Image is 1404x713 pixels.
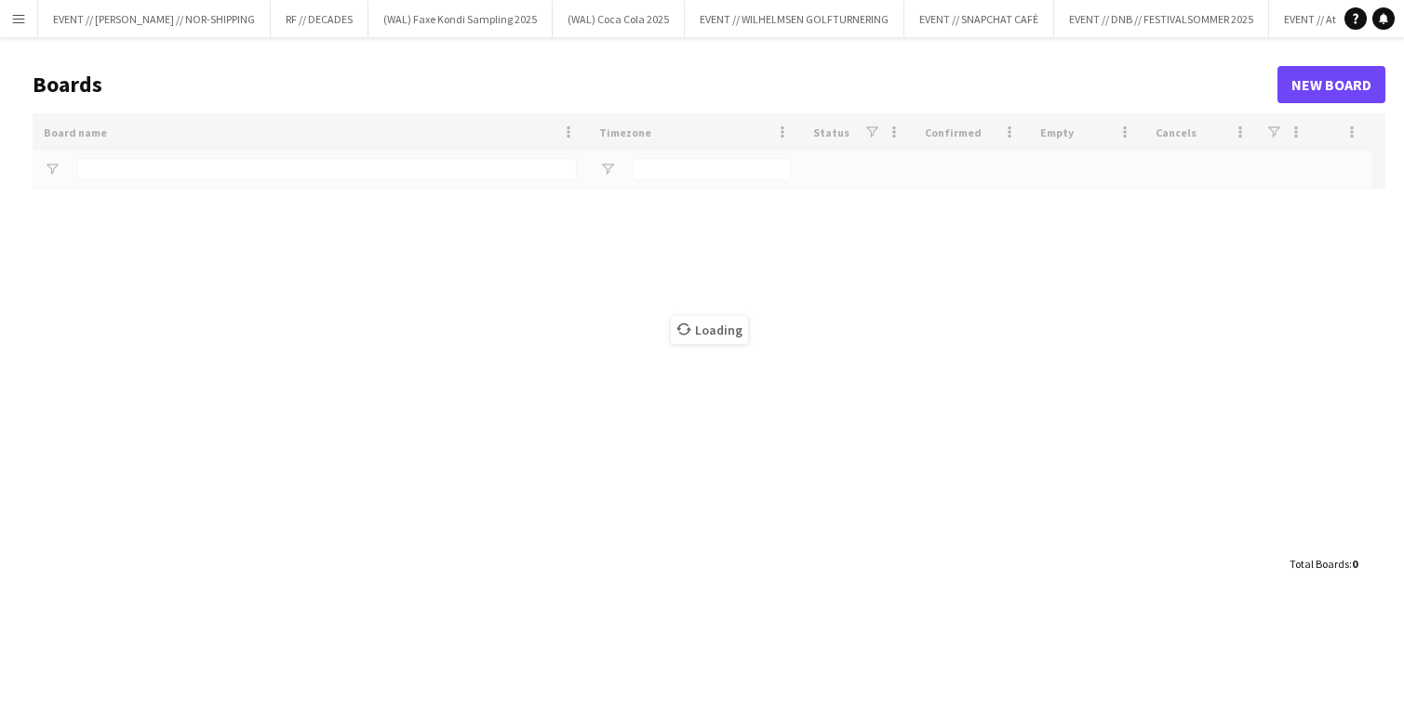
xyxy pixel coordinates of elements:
[1290,546,1357,582] div: :
[553,1,685,37] button: (WAL) Coca Cola 2025
[671,316,748,344] span: Loading
[368,1,553,37] button: (WAL) Faxe Kondi Sampling 2025
[1290,557,1349,571] span: Total Boards
[1054,1,1269,37] button: EVENT // DNB // FESTIVALSOMMER 2025
[271,1,368,37] button: RF // DECADES
[1269,1,1399,37] button: EVENT // Atea // TP2B
[33,71,1277,99] h1: Boards
[38,1,271,37] button: EVENT // [PERSON_NAME] // NOR-SHIPPING
[1277,66,1385,103] a: New Board
[904,1,1054,37] button: EVENT // SNAPCHAT CAFÈ
[1352,557,1357,571] span: 0
[685,1,904,37] button: EVENT // WILHELMSEN GOLFTURNERING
